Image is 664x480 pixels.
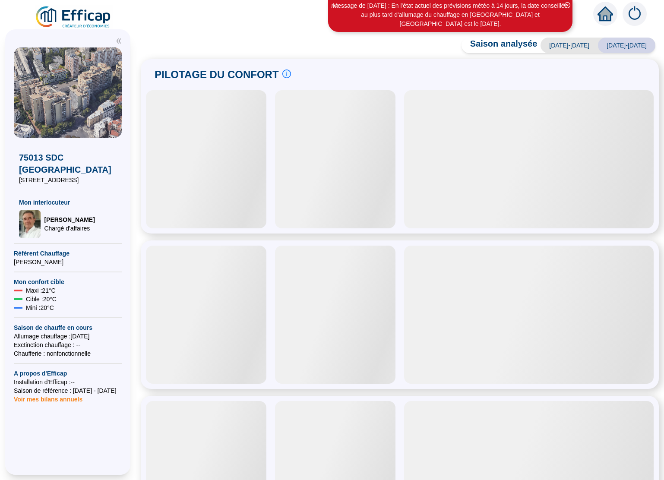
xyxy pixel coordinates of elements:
span: Saison de référence : [DATE] - [DATE] [14,386,122,395]
img: alerts [623,2,647,26]
span: info-circle [282,69,291,78]
span: home [598,6,613,22]
span: Mini : 20 °C [26,303,54,312]
span: Saison de chauffe en cours [14,323,122,332]
span: [STREET_ADDRESS] [19,176,117,184]
div: Message de [DATE] : En l'état actuel des prévisions météo à 14 jours, la date conseillée au plus ... [329,1,571,28]
span: Installation d'Efficap : -- [14,378,122,386]
img: Chargé d'affaires [19,210,41,238]
img: efficap energie logo [35,5,113,29]
span: Mon interlocuteur [19,198,117,207]
span: double-left [116,38,122,44]
i: 1 / 3 [330,3,338,9]
span: Référent Chauffage [14,249,122,258]
span: PILOTAGE DU CONFORT [155,68,279,82]
span: Saison analysée [462,38,538,53]
span: 75013 SDC [GEOGRAPHIC_DATA] [19,152,117,176]
span: Chaufferie : non fonctionnelle [14,349,122,358]
span: close-circle [564,2,570,8]
span: [PERSON_NAME] [14,258,122,266]
span: [DATE]-[DATE] [541,38,598,53]
span: Cible : 20 °C [26,295,57,303]
span: Maxi : 21 °C [26,286,56,295]
span: Voir mes bilans annuels [14,391,82,403]
span: [PERSON_NAME] [44,215,95,224]
span: Mon confort cible [14,278,122,286]
span: Exctinction chauffage : -- [14,341,122,349]
span: [DATE]-[DATE] [598,38,655,53]
span: Allumage chauffage : [DATE] [14,332,122,341]
span: Chargé d'affaires [44,224,95,233]
span: A propos d'Efficap [14,369,122,378]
